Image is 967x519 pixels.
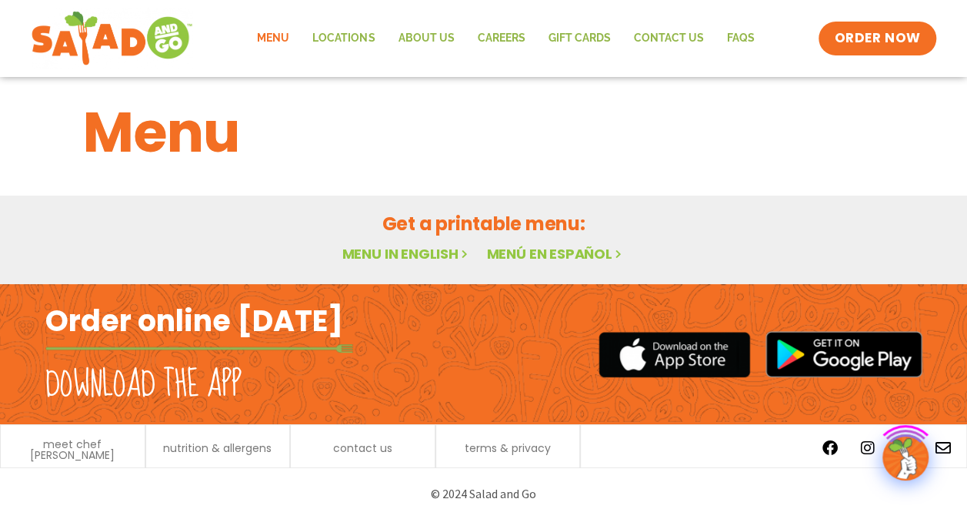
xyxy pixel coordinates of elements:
[333,443,392,454] a: contact us
[45,363,242,407] h2: Download the app
[163,443,272,454] a: nutrition & allergens
[819,22,935,55] a: ORDER NOW
[342,244,471,263] a: Menu in English
[465,443,551,454] a: terms & privacy
[45,302,343,340] h2: Order online [DATE]
[301,21,386,56] a: Locations
[245,21,765,56] nav: Menu
[465,21,536,56] a: Careers
[8,439,137,460] a: meet chef [PERSON_NAME]
[486,244,625,263] a: Menú en español
[536,21,622,56] a: GIFT CARDS
[765,331,922,377] img: google_play
[715,21,765,56] a: FAQs
[53,484,915,504] p: © 2024 Salad and Go
[834,29,920,48] span: ORDER NOW
[245,21,301,56] a: Menu
[386,21,465,56] a: About Us
[599,330,750,380] img: appstore
[622,21,715,56] a: Contact Us
[45,344,353,353] img: fork
[83,210,885,237] h2: Get a printable menu:
[31,8,193,69] img: new-SAG-logo-768×292
[83,91,885,174] h1: Menu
